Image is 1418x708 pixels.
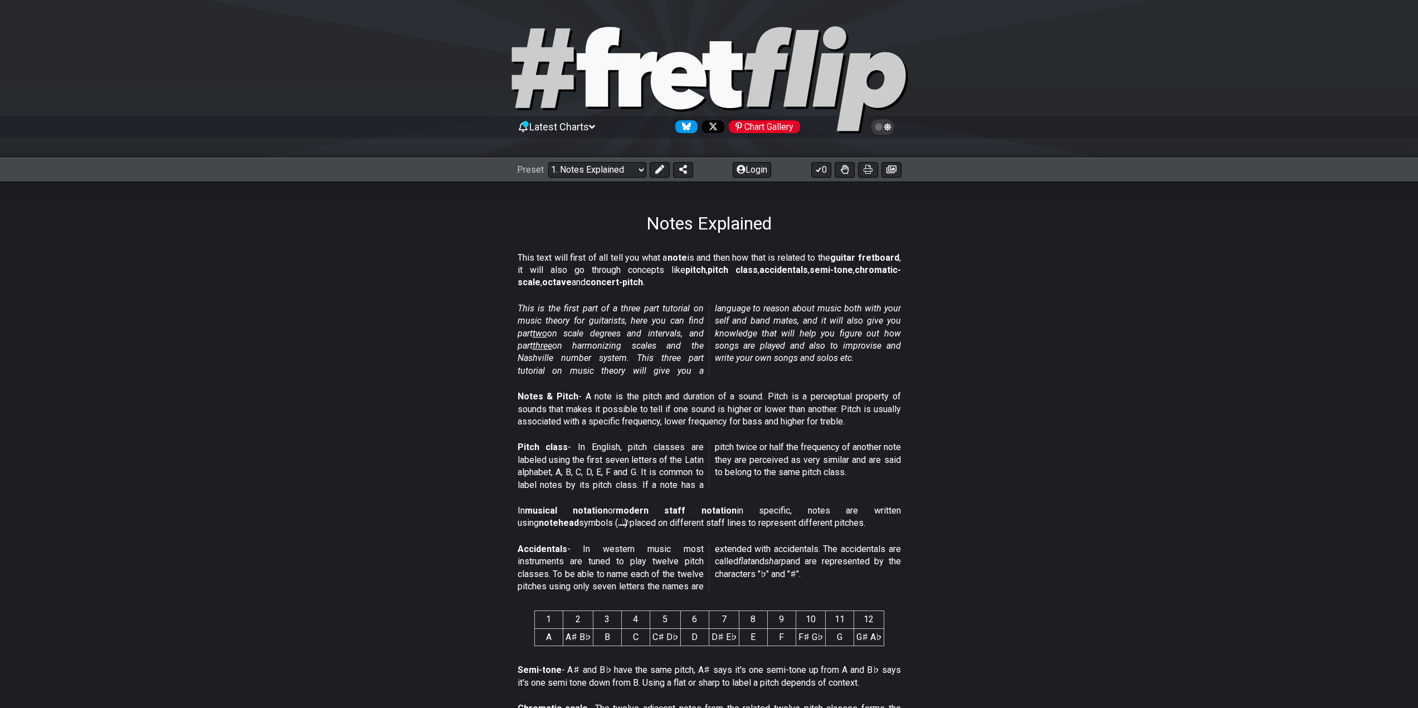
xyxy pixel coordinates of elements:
[621,628,650,646] td: C
[518,390,901,428] p: - A note is the pitch and duration of a sound. Pitch is a perceptual property of sounds that make...
[593,611,621,628] th: 3
[739,628,767,646] td: E
[518,391,578,402] strong: Notes & Pitch
[709,611,739,628] th: 7
[759,265,808,275] strong: accidentals
[518,252,901,289] p: This text will first of all tell you what a is and then how that is related to the , it will also...
[685,265,706,275] strong: pitch
[586,277,643,287] strong: concert-pitch
[796,628,825,646] td: F♯ G♭
[518,442,568,452] strong: Pitch class
[621,611,650,628] th: 4
[767,628,796,646] td: F
[518,303,901,376] em: This is the first part of a three part tutorial on music theory for guitarists, here you can find...
[739,611,767,628] th: 8
[518,543,901,593] p: - In western music most instruments are tuned to play twelve pitch classes. To be able to name ea...
[698,120,724,133] a: Follow #fretflip at X
[518,441,901,491] p: - In English, pitch classes are labeled using the first seven letters of the Latin alphabet, A, B...
[518,505,901,530] p: In or in specific, notes are written using symbols (𝅝 𝅗𝅥 𝅘𝅥 𝅘𝅥𝅮) placed on different staff lines to r...
[650,162,670,178] button: Edit Preset
[724,120,800,133] a: #fretflip at Pinterest
[764,556,786,567] em: sharp
[525,505,608,516] strong: musical notation
[518,664,901,689] p: - A♯ and B♭ have the same pitch, A♯ says it's one semi-tone up from A and B♭ says it's one semi t...
[796,611,825,628] th: 10
[542,277,572,287] strong: octave
[548,162,646,178] select: Preset
[518,544,567,554] strong: Accidentals
[854,628,884,646] td: G♯ A♭
[534,611,563,628] th: 1
[680,611,709,628] th: 6
[650,611,680,628] th: 5
[518,665,562,675] strong: Semi-tone
[673,162,693,178] button: Share Preset
[529,121,589,133] span: Latest Charts
[881,162,902,178] button: Create image
[825,628,854,646] td: G
[835,162,855,178] button: Toggle Dexterity for all fretkits
[876,122,889,132] span: Toggle light / dark theme
[563,628,593,646] td: A♯ B♭
[534,628,563,646] td: A
[533,340,552,351] span: three
[517,164,544,175] span: Preset
[593,628,621,646] td: B
[810,265,853,275] strong: semi-tone
[709,628,739,646] td: D♯ E♭
[680,628,709,646] td: D
[563,611,593,628] th: 2
[830,252,899,263] strong: guitar fretboard
[767,611,796,628] th: 9
[533,328,547,339] span: two
[729,120,800,133] div: Chart Gallery
[858,162,878,178] button: Print
[854,611,884,628] th: 12
[646,213,772,234] h1: Notes Explained
[825,611,854,628] th: 11
[738,556,751,567] em: flat
[671,120,698,133] a: Follow #fretflip at Bluesky
[616,505,737,516] strong: modern staff notation
[667,252,687,263] strong: note
[708,265,758,275] strong: pitch class
[539,517,579,528] strong: notehead
[733,162,771,178] button: Login
[811,162,831,178] button: 0
[650,628,680,646] td: C♯ D♭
